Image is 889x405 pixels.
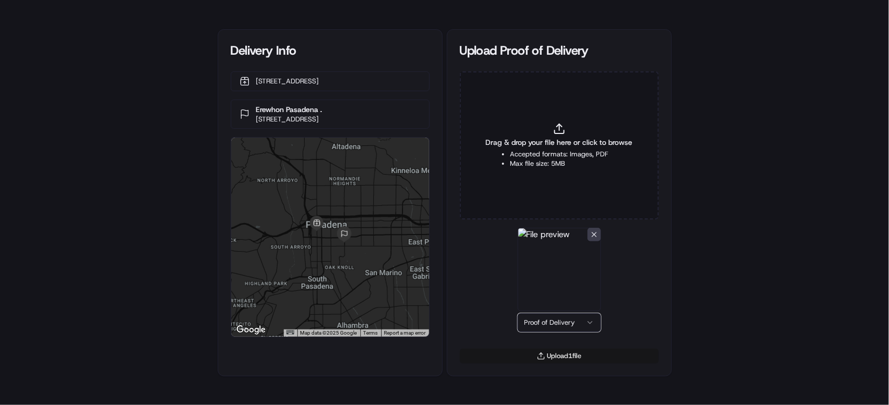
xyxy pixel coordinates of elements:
[460,42,659,59] div: Upload Proof of Delivery
[286,330,294,335] button: Keyboard shortcuts
[231,42,430,59] div: Delivery Info
[300,330,357,336] span: Map data ©2025 Google
[256,104,322,115] p: Erewhon Pasadena .
[518,228,601,311] img: File preview
[256,77,319,86] p: [STREET_ADDRESS]
[234,323,268,337] a: Open this area in Google Maps (opens a new window)
[486,137,633,148] span: Drag & drop your file here or click to browse
[384,330,426,336] a: Report a map error
[256,115,322,124] p: [STREET_ADDRESS]
[510,159,608,168] li: Max file size: 5MB
[510,150,608,159] li: Accepted formats: Images, PDF
[364,330,378,336] a: Terms (opens in new tab)
[460,349,659,363] button: Upload1file
[234,323,268,337] img: Google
